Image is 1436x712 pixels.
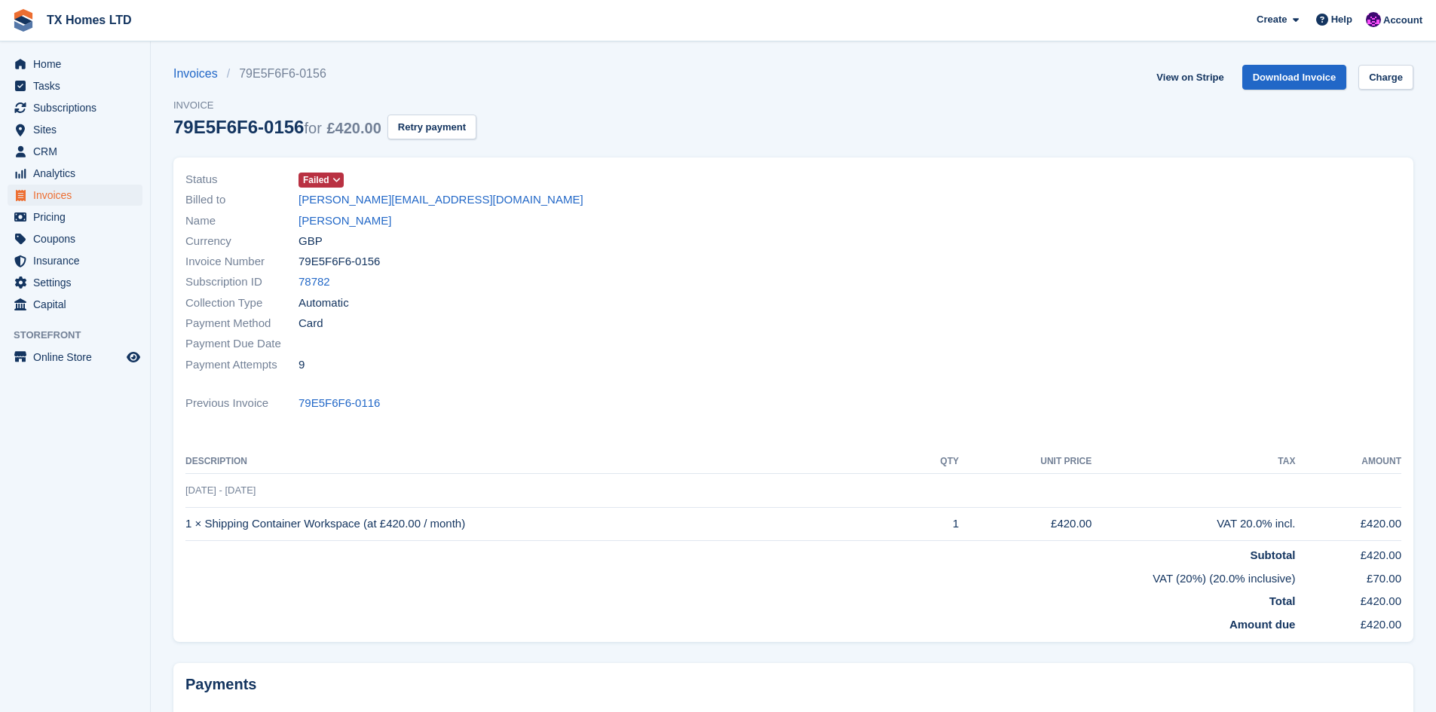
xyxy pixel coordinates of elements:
span: Currency [185,233,299,250]
td: 1 [911,507,959,541]
th: Amount [1295,450,1401,474]
a: Preview store [124,348,142,366]
th: QTY [911,450,959,474]
td: £420.00 [1295,541,1401,564]
span: Sites [33,119,124,140]
span: Account [1383,13,1422,28]
th: Description [185,450,911,474]
span: GBP [299,233,323,250]
span: 9 [299,356,305,374]
span: Billed to [185,191,299,209]
a: Invoices [173,65,227,83]
span: Subscription ID [185,273,299,291]
span: Invoices [33,185,124,206]
a: menu [8,185,142,206]
a: menu [8,141,142,162]
span: Home [33,53,124,75]
img: Neil Riddell [1366,12,1381,27]
span: Analytics [33,163,124,184]
span: Failed [303,173,329,187]
span: Subscriptions [33,97,124,118]
a: menu [8,347,142,368]
span: Tasks [33,75,124,96]
strong: Subtotal [1250,549,1295,561]
a: Charge [1358,65,1413,90]
span: Settings [33,272,124,293]
span: Help [1331,12,1352,27]
a: Failed [299,171,344,188]
span: Collection Type [185,295,299,312]
th: Tax [1092,450,1295,474]
h2: Payments [185,675,1401,694]
a: menu [8,119,142,140]
span: Payment Method [185,315,299,332]
span: Card [299,315,323,332]
a: menu [8,228,142,249]
span: [DATE] - [DATE] [185,484,256,496]
span: Payment Due Date [185,335,299,353]
a: menu [8,250,142,271]
div: VAT 20.0% incl. [1092,515,1295,533]
strong: Total [1269,594,1296,607]
span: Pricing [33,206,124,228]
span: Status [185,171,299,188]
span: Name [185,212,299,230]
td: £420.00 [1295,587,1401,610]
a: 79E5F6F6-0116 [299,395,380,412]
span: 79E5F6F6-0156 [299,253,380,270]
a: menu [8,294,142,315]
span: Online Store [33,347,124,368]
nav: breadcrumbs [173,65,476,83]
span: Invoice [173,98,476,113]
span: for [304,120,321,136]
a: menu [8,272,142,293]
span: Storefront [14,328,150,343]
a: Download Invoice [1242,65,1347,90]
a: [PERSON_NAME] [299,212,391,230]
a: menu [8,75,142,96]
a: menu [8,206,142,228]
a: menu [8,163,142,184]
span: Previous Invoice [185,395,299,412]
span: Capital [33,294,124,315]
button: Retry payment [387,115,476,139]
span: Insurance [33,250,124,271]
a: menu [8,53,142,75]
td: VAT (20%) (20.0% inclusive) [185,564,1295,588]
a: View on Stripe [1150,65,1229,90]
span: Payment Attempts [185,356,299,374]
span: Automatic [299,295,349,312]
a: menu [8,97,142,118]
td: £70.00 [1295,564,1401,588]
span: £420.00 [326,120,381,136]
td: £420.00 [1295,610,1401,634]
a: TX Homes LTD [41,8,138,32]
td: 1 × Shipping Container Workspace (at £420.00 / month) [185,507,911,541]
span: Coupons [33,228,124,249]
div: 79E5F6F6-0156 [173,117,381,137]
a: [PERSON_NAME][EMAIL_ADDRESS][DOMAIN_NAME] [299,191,583,209]
span: Invoice Number [185,253,299,270]
td: £420.00 [959,507,1092,541]
img: stora-icon-8386f47178a22dfd0bd8f6a31ec36ba5ce8667c1dd55bd0f319d3a0aa187defe.svg [12,9,35,32]
a: 78782 [299,273,330,291]
strong: Amount due [1229,618,1296,631]
span: CRM [33,141,124,162]
span: Create [1257,12,1287,27]
td: £420.00 [1295,507,1401,541]
th: Unit Price [959,450,1092,474]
